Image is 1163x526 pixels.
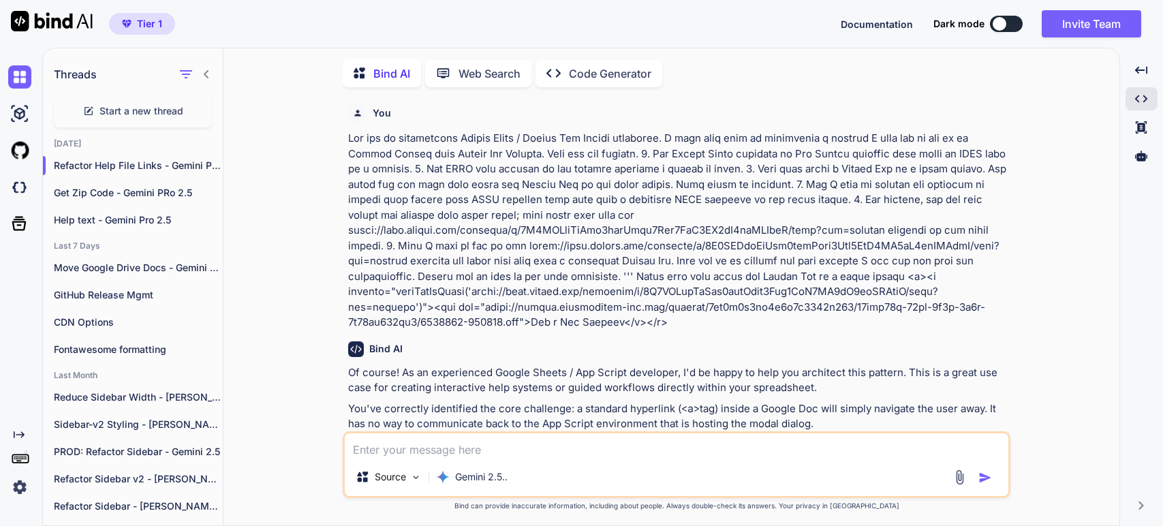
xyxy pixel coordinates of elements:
[8,65,31,89] img: chat
[54,288,223,302] p: GitHub Release Mgmt
[8,176,31,199] img: darkCloudIdeIcon
[455,470,508,484] p: Gemini 2.5..
[459,65,521,82] p: Web Search
[373,106,391,120] h6: You
[54,472,223,486] p: Refactor Sidebar v2 - [PERSON_NAME] 4 Sonnet
[841,17,913,31] button: Documentation
[1042,10,1141,37] button: Invite Team
[933,17,984,31] span: Dark mode
[410,471,422,483] img: Pick Models
[436,470,450,484] img: Gemini 2.5 Pro
[952,469,967,485] img: attachment
[978,471,992,484] img: icon
[43,138,223,149] h2: [DATE]
[54,445,223,459] p: PROD: Refactor Sidebar - Gemini 2.5
[43,241,223,251] h2: Last 7 Days
[8,139,31,162] img: githubLight
[54,213,223,227] p: Help text - Gemini Pro 2.5
[54,390,223,404] p: Reduce Sidebar Width - [PERSON_NAME] 4 Sonnet
[43,370,223,381] h2: Last Month
[54,343,223,356] p: Fontawesome formatting
[11,11,93,31] img: Bind AI
[109,13,175,35] button: premiumTier 1
[54,418,223,431] p: Sidebar-v2 Styling - [PERSON_NAME] 4 Sonnet
[569,65,651,82] p: Code Generator
[54,66,97,82] h1: Threads
[375,470,406,484] p: Source
[373,65,410,82] p: Bind AI
[54,261,223,275] p: Move Google Drive Docs - Gemini Pro 2.5
[681,402,700,416] code: <a>
[137,17,162,31] span: Tier 1
[54,186,223,200] p: Get Zip Code - Gemini PRo 2.5
[99,104,183,118] span: Start a new thread
[841,18,913,30] span: Documentation
[369,342,403,356] h6: Bind AI
[54,315,223,329] p: CDN Options
[343,501,1010,511] p: Bind can provide inaccurate information, including about people. Always double-check its answers....
[348,401,1008,432] p: You've correctly identified the core challenge: a standard hyperlink ( tag) inside a Google Doc w...
[8,102,31,125] img: ai-studio
[54,159,223,172] p: Refactor Help File Links - Gemini Pro 2.5
[348,131,1008,330] p: Lor ips do sitametcons Adipis Elits / Doeius Tem Incidi utlaboree. D magn aliq enim ad minimvenia...
[122,20,131,28] img: premium
[348,365,1008,396] p: Of course! As an experienced Google Sheets / App Script developer, I'd be happy to help you archi...
[8,476,31,499] img: settings
[54,499,223,513] p: Refactor Sidebar - [PERSON_NAME] 4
